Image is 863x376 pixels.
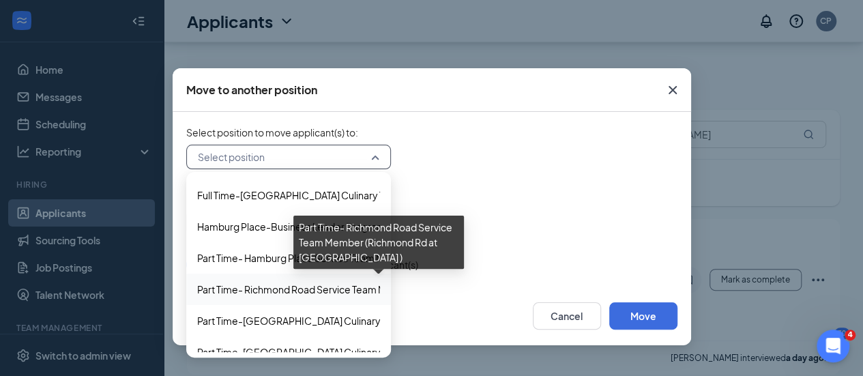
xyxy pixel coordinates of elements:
[533,302,601,330] button: Cancel
[186,83,317,98] div: Move to another position
[197,282,596,297] span: Part Time- Richmond Road Service Team Member (Richmond Rd at [GEOGRAPHIC_DATA] )
[664,82,681,98] svg: Cross
[197,345,626,360] span: Part Time-[GEOGRAPHIC_DATA] Culinary Team Member (Richmond Rd at [GEOGRAPHIC_DATA] )
[197,313,553,328] span: Part Time-[GEOGRAPHIC_DATA] Culinary Team Member ([GEOGRAPHIC_DATA])
[654,68,691,112] button: Close
[197,250,521,265] span: Part Time- Hamburg Place Service Team Member ([GEOGRAPHIC_DATA])
[197,219,492,234] span: Hamburg Place-Business Leader Program ([GEOGRAPHIC_DATA])
[197,188,623,203] span: Full Time-[GEOGRAPHIC_DATA] Culinary Team Member (Richmond Rd at [GEOGRAPHIC_DATA] )
[609,302,677,330] button: Move
[293,216,464,269] div: Part Time- Richmond Road Service Team Member (Richmond Rd at [GEOGRAPHIC_DATA] )
[186,191,677,205] span: Select stage to move applicant(s) to :
[817,330,849,362] iframe: Intercom live chat
[186,126,677,139] span: Select position to move applicant(s) to :
[845,330,855,341] span: 4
